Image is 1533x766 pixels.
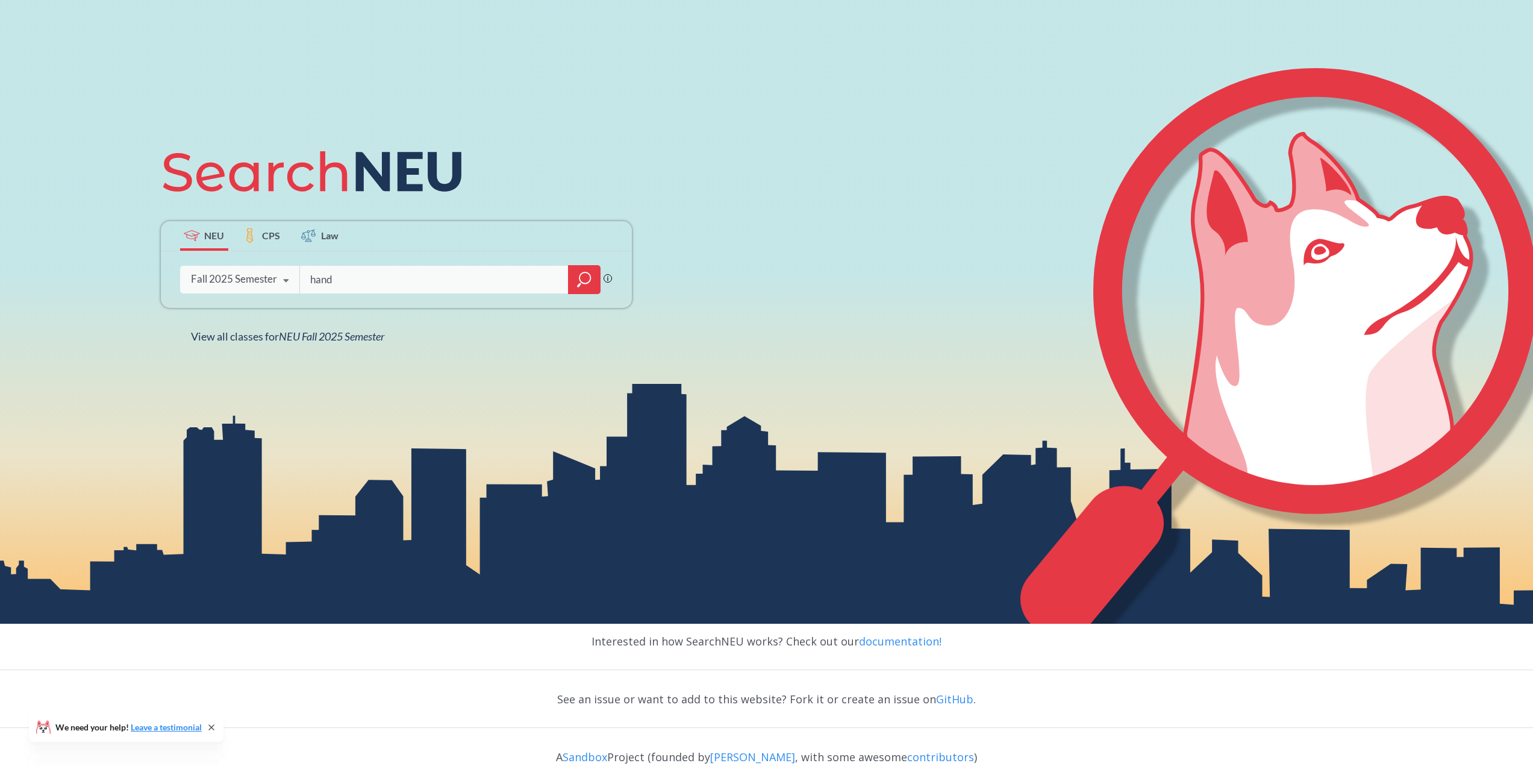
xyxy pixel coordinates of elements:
[262,228,280,242] span: CPS
[568,265,601,294] div: magnifying glass
[859,634,941,648] a: documentation!
[936,692,973,706] a: GitHub
[710,750,795,764] a: [PERSON_NAME]
[563,750,607,764] a: Sandbox
[577,271,592,288] svg: magnifying glass
[321,228,339,242] span: Law
[191,330,384,343] span: View all classes for
[309,267,560,292] input: Class, professor, course number, "phrase"
[279,330,384,343] span: NEU Fall 2025 Semester
[204,228,224,242] span: NEU
[191,272,277,286] div: Fall 2025 Semester
[907,750,974,764] a: contributors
